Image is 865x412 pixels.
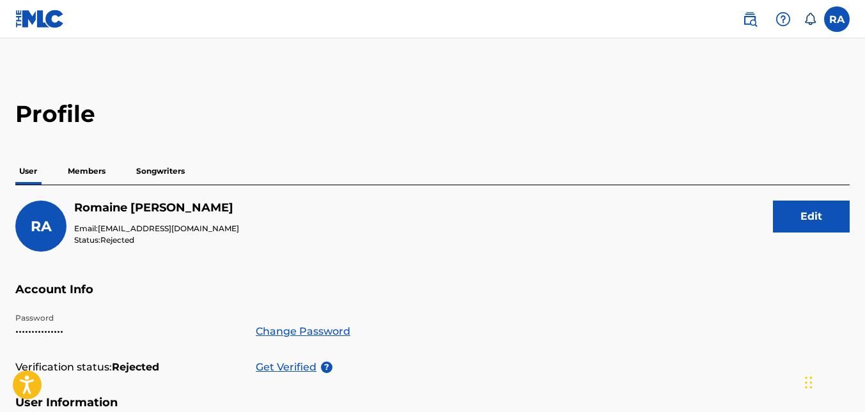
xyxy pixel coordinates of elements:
img: MLC Logo [15,10,65,28]
a: Public Search [737,6,763,32]
span: [EMAIL_ADDRESS][DOMAIN_NAME] [98,224,239,233]
h5: Romaine Arnett [74,201,239,215]
iframe: Chat Widget [801,351,865,412]
span: RA [31,218,52,235]
img: help [775,11,791,27]
img: search [742,11,758,27]
p: ••••••••••••••• [15,324,240,339]
p: Members [64,158,109,185]
p: Password [15,312,240,324]
div: Drag [805,363,813,402]
h2: Profile [15,100,850,128]
div: User Menu [824,6,850,32]
p: Songwriters [132,158,189,185]
h5: Account Info [15,282,850,312]
iframe: Resource Center [829,256,865,348]
span: ? [321,362,332,373]
span: Rejected [100,235,134,245]
p: Email: [74,223,239,234]
p: Status: [74,234,239,246]
p: Verification status: [15,360,112,375]
a: Change Password [256,324,350,339]
div: Notifications [804,13,816,26]
p: Get Verified [256,360,321,375]
strong: Rejected [112,360,159,375]
div: Help [770,6,796,32]
p: User [15,158,41,185]
button: Edit [773,201,850,233]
